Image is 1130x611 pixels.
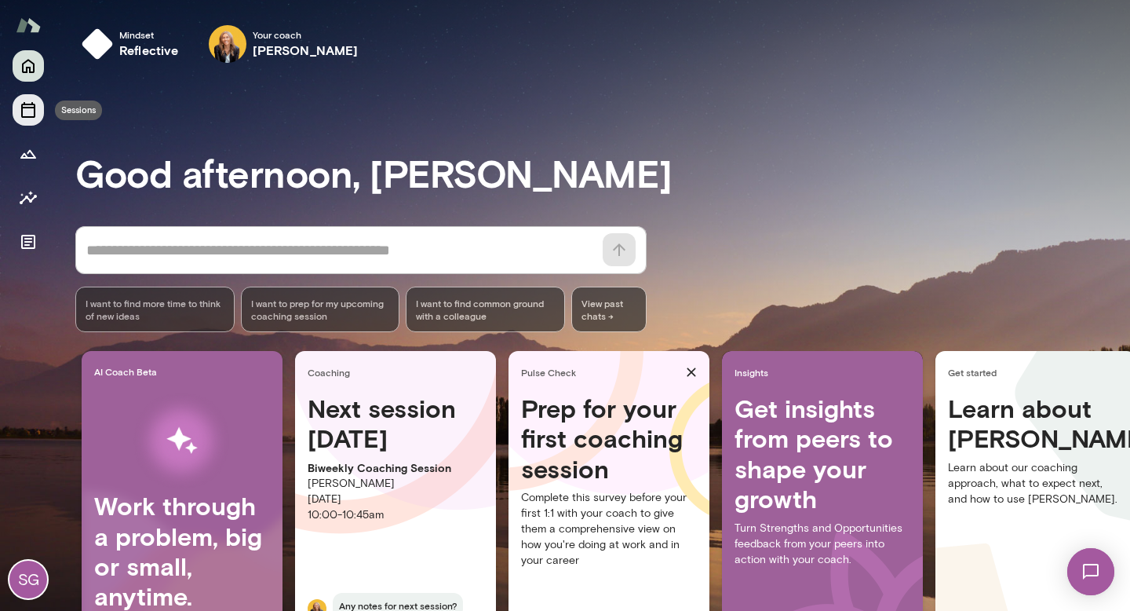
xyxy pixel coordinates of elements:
button: Home [13,50,44,82]
p: Learn about our coaching approach, what to expect next, and how to use [PERSON_NAME]. [948,460,1124,507]
p: [PERSON_NAME] [308,476,483,492]
span: Insights [734,366,917,379]
h6: reflective [119,41,179,60]
span: AI Coach Beta [94,365,276,378]
div: Leah BeltzYour coach[PERSON_NAME] [198,19,370,69]
p: Complete this survey before your first 1:1 with your coach to give them a comprehensive view on h... [521,490,697,569]
button: Sessions [13,94,44,126]
h3: Good afternoon, [PERSON_NAME] [75,151,1130,195]
span: I want to prep for my upcoming coaching session [251,297,390,322]
p: Turn Strengths and Opportunities feedback from your peers into action with your coach. [734,521,910,568]
h4: Next session [DATE] [308,393,483,454]
span: I want to find common ground with a colleague [416,297,555,322]
img: Mento [16,10,41,40]
span: Pulse Check [521,366,680,379]
div: I want to find more time to think of new ideas [75,287,235,332]
span: Get started [948,366,1130,379]
p: 10:00 - 10:45am [308,507,483,523]
p: Biweekly Coaching Session [308,460,483,476]
h4: Get insights from peers to shape your growth [734,393,910,514]
button: Growth Plan [13,138,44,170]
div: SG [9,561,47,598]
button: Mindsetreflective [75,19,191,69]
div: Sessions [55,101,102,120]
div: I want to prep for my upcoming coaching session [241,287,400,332]
img: AI Workflows [112,391,252,491]
span: Coaching [308,366,490,379]
img: Leah Beltz [209,25,246,63]
button: Documents [13,226,44,258]
span: Your coach [253,28,359,41]
span: View past chats -> [571,287,647,332]
span: I want to find more time to think of new ideas [86,297,224,322]
h4: Prep for your first coaching session [521,393,697,484]
div: I want to find common ground with a colleague [406,287,565,332]
h4: Learn about [PERSON_NAME] [948,393,1124,454]
p: [DATE] [308,492,483,507]
img: mindset [82,28,113,60]
h6: [PERSON_NAME] [253,41,359,60]
button: Insights [13,182,44,214]
span: Mindset [119,28,179,41]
